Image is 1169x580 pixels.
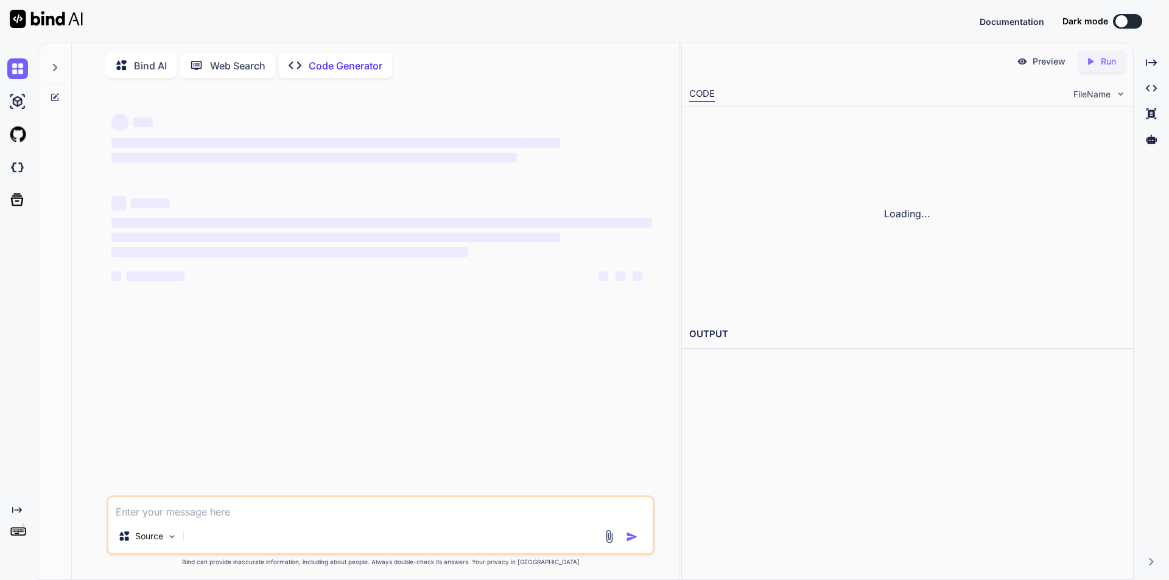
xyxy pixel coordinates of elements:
img: Bind AI [10,10,83,28]
p: Bind can provide inaccurate information, including about people. Always double-check its answers.... [107,557,655,567]
img: darkCloudIdeIcon [7,157,28,178]
p: Code Generator [309,58,382,73]
p: Run [1101,55,1116,68]
span: ‌ [111,138,560,148]
span: ‌ [111,247,468,257]
span: ‌ [111,218,652,228]
img: githubLight [7,124,28,145]
img: chat [7,58,28,79]
img: Pick Models [167,531,177,542]
span: ‌ [111,232,560,242]
span: ‌ [599,271,608,281]
img: chevron down [1115,89,1126,99]
span: ‌ [131,198,170,208]
div: Loading... [689,114,1126,313]
p: Preview [1033,55,1065,68]
span: Dark mode [1062,15,1108,27]
span: ‌ [126,271,184,281]
p: Web Search [210,58,265,73]
span: ‌ [111,114,128,131]
span: ‌ [111,153,517,162]
p: Source [135,530,163,542]
span: ‌ [133,117,153,127]
div: CODE [689,87,715,102]
img: preview [1017,56,1028,67]
img: ai-studio [7,91,28,112]
button: Documentation [980,15,1044,28]
h2: OUTPUT [682,320,1133,349]
span: ‌ [633,271,642,281]
span: ‌ [111,196,126,211]
img: icon [626,531,638,543]
span: ‌ [616,271,625,281]
img: attachment [602,529,616,543]
span: ‌ [111,271,121,281]
p: Bind AI [134,58,167,73]
span: FileName [1073,88,1111,100]
span: Documentation [980,16,1044,27]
